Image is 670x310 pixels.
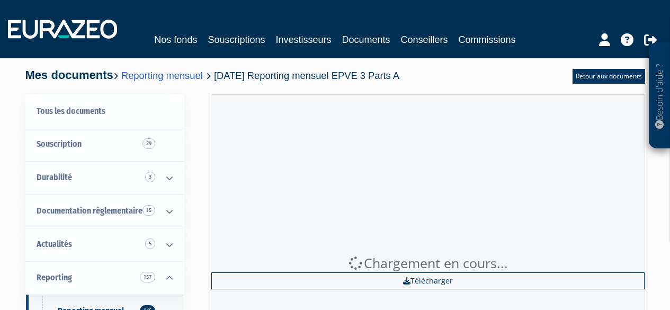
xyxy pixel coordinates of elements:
a: Télécharger [211,272,645,289]
img: 1732889491-logotype_eurazeo_blanc_rvb.png [8,20,117,39]
a: Documents [342,32,390,47]
span: Durabilité [37,172,72,182]
div: Chargement en cours... [211,254,645,273]
span: Documentation règlementaire [37,206,142,216]
span: [DATE] Reporting mensuel EPVE 3 Parts A [214,70,399,81]
span: 157 [140,272,155,282]
a: Investisseurs [275,32,331,47]
a: Commissions [459,32,516,47]
a: Reporting mensuel [121,70,203,81]
a: Tous les documents [26,95,184,128]
a: Reporting 157 [26,261,184,295]
span: 29 [142,138,155,149]
h4: Mes documents [25,69,400,82]
a: Souscriptions [208,32,265,47]
span: Souscription [37,139,82,149]
p: Besoin d'aide ? [654,48,666,144]
span: 5 [145,238,155,249]
span: Actualités [37,239,72,249]
a: Retour aux documents [573,69,645,84]
a: Actualités 5 [26,228,184,261]
span: 3 [145,172,155,182]
a: Nos fonds [154,32,197,47]
span: Reporting [37,272,72,282]
a: Souscription29 [26,128,184,161]
a: Conseillers [401,32,448,47]
a: Documentation règlementaire 15 [26,194,184,228]
a: Durabilité 3 [26,161,184,194]
span: 15 [142,205,155,216]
